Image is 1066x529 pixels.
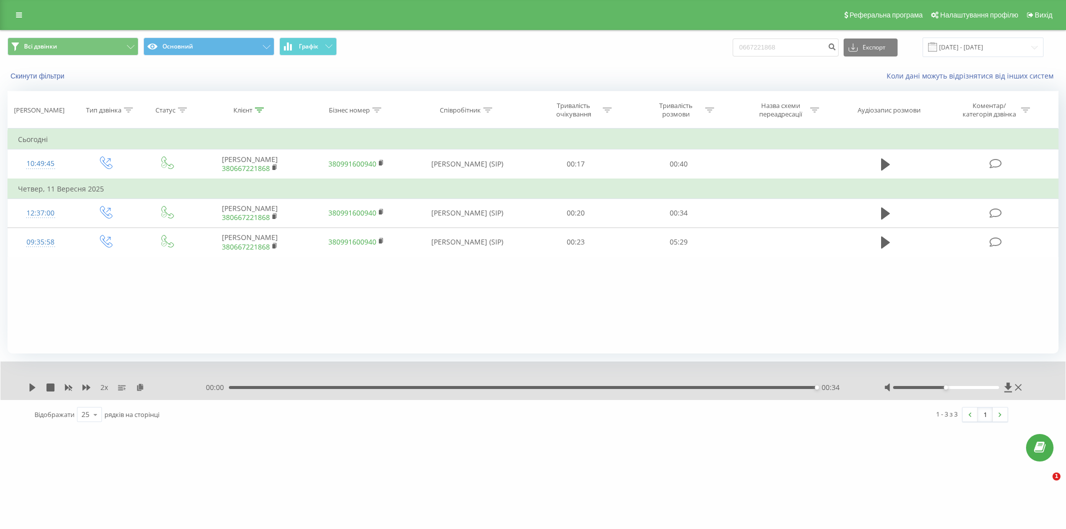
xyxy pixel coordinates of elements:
[525,198,627,227] td: 00:20
[222,212,270,222] a: 380667221868
[18,232,63,252] div: 09:35:58
[329,106,370,114] div: Бізнес номер
[410,198,525,227] td: [PERSON_NAME] (SIP)
[822,382,840,392] span: 00:34
[1032,472,1056,496] iframe: Intercom live chat
[844,38,898,56] button: Експорт
[627,149,730,179] td: 00:40
[627,198,730,227] td: 00:34
[100,382,108,392] span: 2 x
[1035,11,1053,19] span: Вихід
[206,382,229,392] span: 00:00
[7,37,138,55] button: Всі дзвінки
[81,409,89,419] div: 25
[978,407,993,421] a: 1
[18,203,63,223] div: 12:37:00
[222,163,270,173] a: 380667221868
[410,227,525,256] td: [PERSON_NAME] (SIP)
[525,149,627,179] td: 00:17
[960,101,1019,118] div: Коментар/категорія дзвінка
[24,42,57,50] span: Всі дзвінки
[328,208,376,217] a: 380991600940
[328,159,376,168] a: 380991600940
[754,101,808,118] div: Назва схеми переадресації
[940,11,1018,19] span: Налаштування профілю
[104,410,159,419] span: рядків на сторінці
[815,385,819,389] div: Accessibility label
[233,106,252,114] div: Клієнт
[1053,472,1061,480] span: 1
[525,227,627,256] td: 00:23
[8,179,1059,199] td: Четвер, 11 Вересня 2025
[143,37,274,55] button: Основний
[627,227,730,256] td: 05:29
[328,237,376,246] a: 380991600940
[887,71,1059,80] a: Коли дані можуть відрізнятися вiд інших систем
[34,410,74,419] span: Відображати
[222,242,270,251] a: 380667221868
[86,106,121,114] div: Тип дзвінка
[944,385,948,389] div: Accessibility label
[155,106,175,114] div: Статус
[299,43,318,50] span: Графік
[850,11,923,19] span: Реферальна програма
[7,71,69,80] button: Скинути фільтри
[936,409,958,419] div: 1 - 3 з 3
[649,101,703,118] div: Тривалість розмови
[8,129,1059,149] td: Сьогодні
[858,106,921,114] div: Аудіозапис розмови
[14,106,64,114] div: [PERSON_NAME]
[410,149,525,179] td: [PERSON_NAME] (SIP)
[733,38,839,56] input: Пошук за номером
[18,154,63,173] div: 10:49:45
[440,106,481,114] div: Співробітник
[196,149,303,179] td: [PERSON_NAME]
[196,227,303,256] td: [PERSON_NAME]
[196,198,303,227] td: [PERSON_NAME]
[547,101,600,118] div: Тривалість очікування
[279,37,337,55] button: Графік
